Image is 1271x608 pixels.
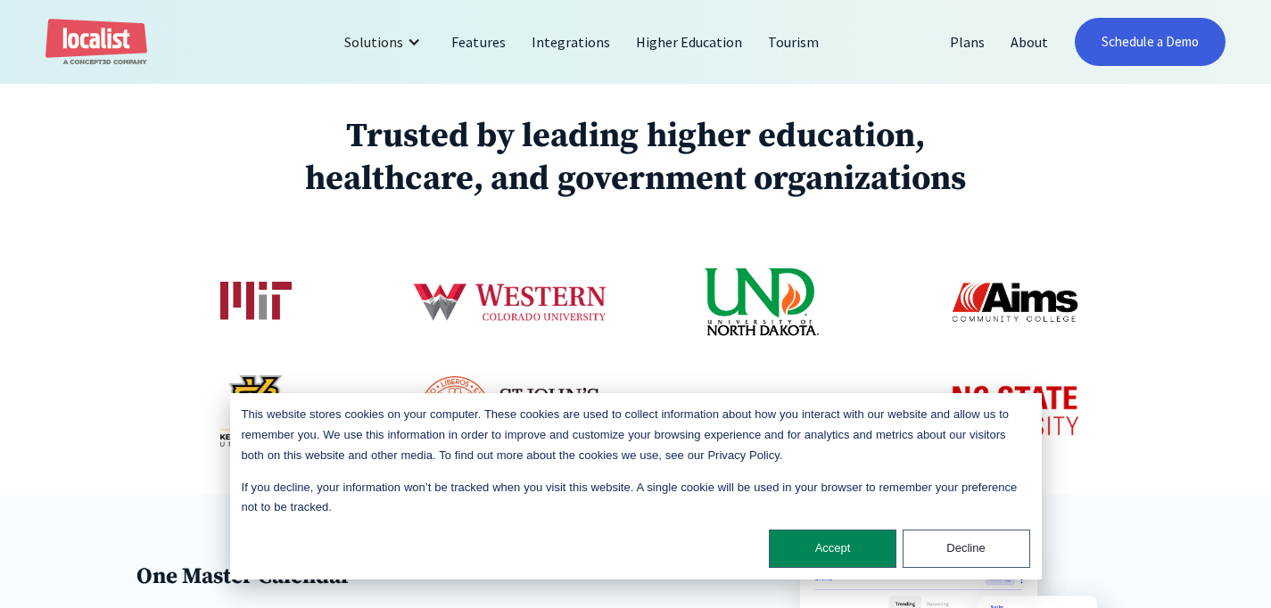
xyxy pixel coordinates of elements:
[242,405,1030,465] p: This website stores cookies on your computer. These cookies are used to collect information about...
[704,267,820,338] img: University of North Dakota logo
[242,478,1030,519] p: If you decline, your information won’t be tracked when you visit this website. A single cookie wi...
[903,530,1030,568] button: Decline
[230,393,1042,579] div: Cookie banner
[755,21,832,63] a: Tourism
[1075,18,1226,66] a: Schedule a Demo
[45,19,147,66] a: home
[439,21,518,63] a: Features
[136,563,352,590] strong: One Master Calendar
[420,376,598,447] img: St John's College logo
[344,31,403,53] div: Solutions
[220,282,292,322] img: Massachusetts Institute of Technology logo
[769,530,896,568] button: Accept
[409,246,608,358] img: Western Colorado University logo
[623,21,756,63] a: Higher Education
[305,115,966,201] strong: Trusted by leading higher education, healthcare, and government organizations
[951,267,1079,338] img: Aims Community College logo
[220,375,292,447] img: Kennesaw State University logo
[331,21,439,63] div: Solutions
[998,21,1061,63] a: About
[937,21,998,63] a: Plans
[519,21,623,63] a: Integrations
[935,373,1095,449] img: NC State University logo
